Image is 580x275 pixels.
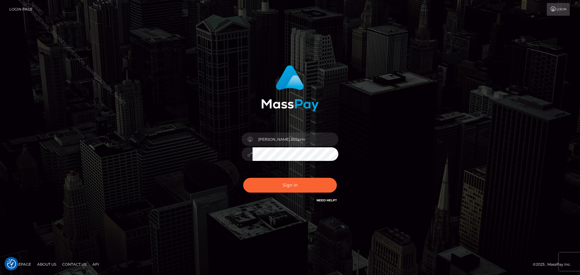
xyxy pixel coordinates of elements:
[253,133,338,146] input: Username...
[243,178,337,193] button: Sign in
[9,3,33,16] a: Login Page
[261,65,319,111] img: MassPay Login
[35,260,59,269] a: About Us
[90,260,101,269] a: API
[317,198,337,202] a: Need Help?
[7,260,34,269] a: Homepage
[533,261,575,268] div: © 2025 , MassPay Inc.
[60,260,89,269] a: Contact Us
[7,259,16,268] img: Revisit consent button
[7,259,16,268] button: Consent Preferences
[547,3,570,16] a: Login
